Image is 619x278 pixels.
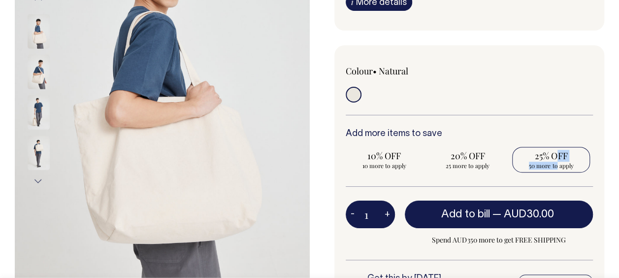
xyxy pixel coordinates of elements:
span: • [373,65,377,77]
span: Add to bill [441,209,489,219]
button: Next [31,170,46,192]
span: Spend AUD350 more to get FREE SHIPPING [405,234,593,246]
input: 20% OFF 25 more to apply [429,147,506,173]
img: natural [28,55,50,89]
button: - [346,205,359,224]
img: natural [28,14,50,49]
input: 25% OFF 50 more to apply [512,147,589,173]
button: + [380,205,395,224]
span: 25% OFF [517,150,585,162]
span: 10% OFF [351,150,418,162]
span: AUD30.00 [503,209,554,219]
span: 10 more to apply [351,162,418,170]
img: natural [28,95,50,130]
span: 25 more to apply [434,162,501,170]
span: — [492,209,556,219]
span: 20% OFF [434,150,501,162]
img: natural [28,136,50,170]
span: 50 more to apply [517,162,585,170]
h6: Add more items to save [346,129,593,139]
div: Colour [346,65,445,77]
label: Natural [379,65,408,77]
button: Add to bill —AUD30.00 [405,201,593,228]
input: 10% OFF 10 more to apply [346,147,423,173]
